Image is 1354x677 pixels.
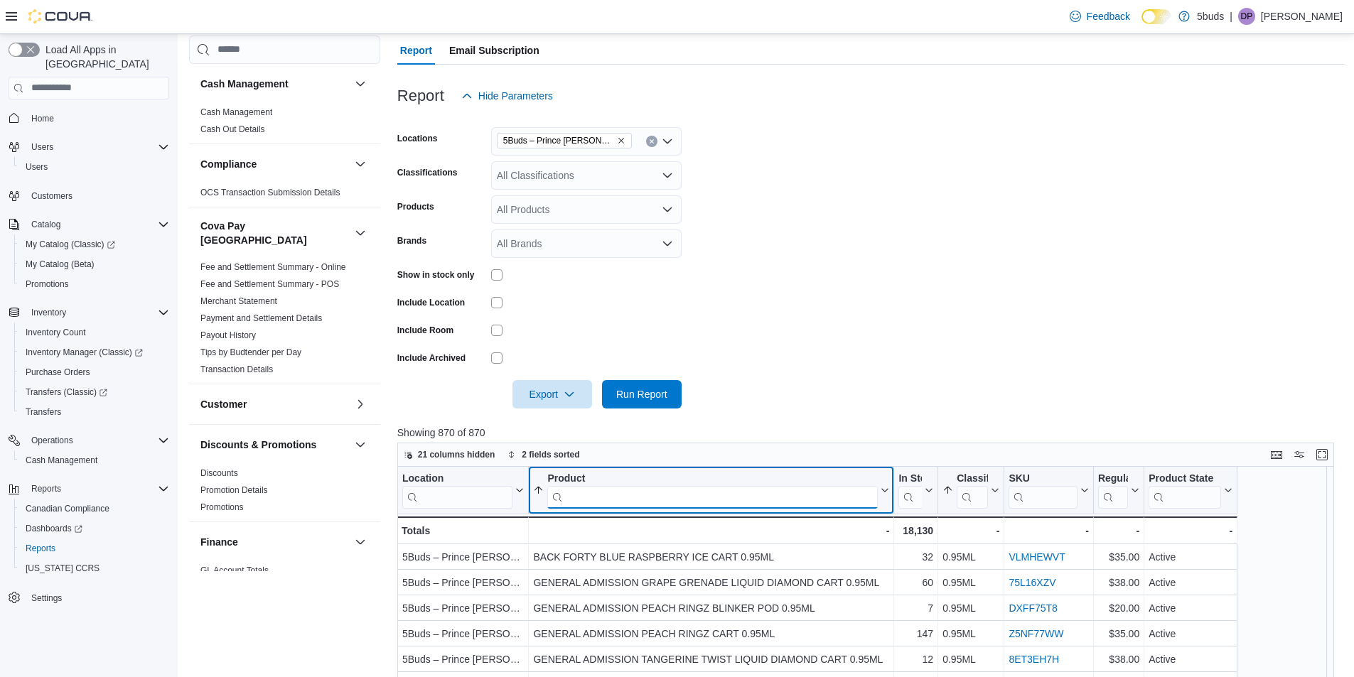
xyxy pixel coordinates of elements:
[521,380,584,408] span: Export
[616,387,667,401] span: Run Report
[402,472,524,508] button: Location
[1009,472,1078,508] div: SKU URL
[20,236,121,253] a: My Catalog (Classic)
[942,651,999,668] div: 0.95ML
[547,472,878,485] div: Product
[402,522,524,539] div: Totals
[20,452,103,469] a: Cash Management
[200,485,268,495] a: Promotion Details
[602,380,682,408] button: Run Report
[1098,522,1139,539] div: -
[20,256,100,273] a: My Catalog (Beta)
[31,592,62,604] span: Settings
[20,404,67,421] a: Transfers
[20,520,88,537] a: Dashboards
[26,139,169,156] span: Users
[503,134,614,148] span: 5Buds – Prince [PERSON_NAME]
[200,397,349,411] button: Customer
[14,558,175,578] button: [US_STATE] CCRS
[200,279,339,289] a: Fee and Settlement Summary - POS
[200,347,301,358] span: Tips by Budtender per Day
[200,188,340,197] a: OCS Transaction Submission Details
[398,446,501,463] button: 21 columns hidden
[26,304,72,321] button: Inventory
[200,124,265,135] span: Cash Out Details
[200,484,268,496] span: Promotion Details
[200,347,301,357] a: Tips by Budtender per Day
[200,77,349,91] button: Cash Management
[31,113,54,124] span: Home
[200,565,269,576] span: GL Account Totals
[26,432,169,449] span: Operations
[898,574,933,591] div: 60
[200,313,322,324] span: Payment and Settlement Details
[200,535,238,549] h3: Finance
[1009,602,1057,614] a: DXFF75T8
[26,216,66,233] button: Catalog
[200,565,269,575] a: GL Account Totals
[662,204,673,215] button: Open list of options
[26,523,82,534] span: Dashboards
[14,450,175,470] button: Cash Management
[26,588,169,606] span: Settings
[402,651,524,668] div: 5Buds – Prince [PERSON_NAME]
[26,480,67,497] button: Reports
[200,468,238,478] a: Discounts
[533,548,889,565] div: BACK FORTY BLUE RASPBERRY ICE CART 0.95ML
[9,102,169,645] nav: Complex example
[20,256,169,273] span: My Catalog (Beta)
[20,540,61,557] a: Reports
[456,82,559,110] button: Hide Parameters
[26,406,61,418] span: Transfers
[1009,472,1078,485] div: SKU
[26,590,68,607] a: Settings
[14,234,175,254] a: My Catalog (Classic)
[20,276,75,293] a: Promotions
[20,384,169,401] span: Transfers (Classic)
[533,600,889,617] div: GENERAL ADMISSION PEACH RINGZ BLINKER POD 0.95ML
[1098,600,1139,617] div: $20.00
[200,397,247,411] h3: Customer
[200,502,244,513] span: Promotions
[26,543,55,554] span: Reports
[20,364,96,381] a: Purchase Orders
[200,364,273,375] span: Transaction Details
[26,188,78,205] a: Customers
[14,274,175,294] button: Promotions
[14,499,175,519] button: Canadian Compliance
[397,269,475,281] label: Show in stock only
[20,324,92,341] a: Inventory Count
[1149,522,1232,539] div: -
[26,259,95,270] span: My Catalog (Beta)
[14,519,175,538] a: Dashboards
[942,600,999,617] div: 0.95ML
[533,651,889,668] div: GENERAL ADMISSION TANGERINE TWIST LIQUID DIAMOND CART 0.95ML
[397,325,453,336] label: Include Room
[1313,446,1331,463] button: Enter fullscreen
[26,563,100,574] span: [US_STATE] CCRS
[14,362,175,382] button: Purchase Orders
[1149,625,1232,642] div: Active
[397,87,444,104] h3: Report
[1291,446,1308,463] button: Display options
[26,187,169,205] span: Customers
[1149,548,1232,565] div: Active
[200,157,349,171] button: Compliance
[26,347,143,358] span: Inventory Manager (Classic)
[20,452,169,469] span: Cash Management
[402,574,524,591] div: 5Buds – Prince [PERSON_NAME]
[397,426,1344,440] p: Showing 870 of 870
[20,344,149,361] a: Inventory Manager (Classic)
[20,500,169,517] span: Canadian Compliance
[898,651,933,668] div: 12
[1149,574,1232,591] div: Active
[957,472,988,508] div: Classification
[200,107,272,118] span: Cash Management
[200,77,289,91] h3: Cash Management
[1149,472,1232,508] button: Product State
[20,236,169,253] span: My Catalog (Classic)
[31,141,53,153] span: Users
[352,156,369,173] button: Compliance
[942,574,999,591] div: 0.95ML
[352,534,369,551] button: Finance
